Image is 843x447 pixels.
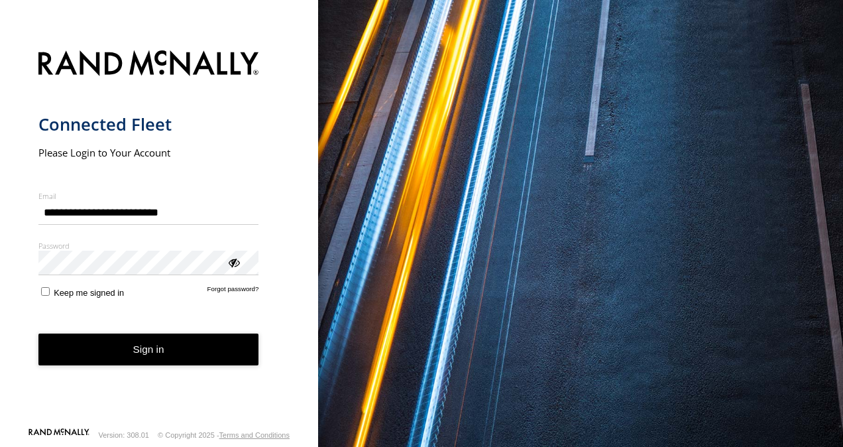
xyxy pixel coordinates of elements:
h1: Connected Fleet [38,113,259,135]
label: Email [38,191,259,201]
div: ViewPassword [227,255,240,269]
a: Terms and Conditions [219,431,290,439]
div: Version: 308.01 [99,431,149,439]
form: main [38,42,280,427]
span: Keep me signed in [54,288,124,298]
input: Keep me signed in [41,287,50,296]
a: Visit our Website [28,428,89,442]
label: Password [38,241,259,251]
div: © Copyright 2025 - [158,431,290,439]
a: Forgot password? [207,285,259,298]
button: Sign in [38,334,259,366]
h2: Please Login to Your Account [38,146,259,159]
img: Rand McNally [38,48,259,82]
